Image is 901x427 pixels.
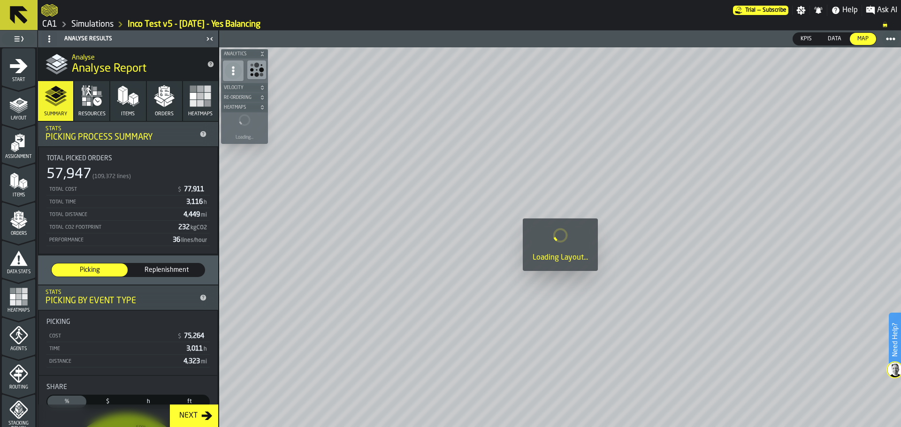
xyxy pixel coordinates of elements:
[72,52,199,61] h2: Sub Title
[46,318,210,326] div: Title
[763,7,786,14] span: Subscribe
[132,265,201,275] span: Replenishment
[178,333,181,340] span: $
[236,135,253,140] div: Loading...
[155,111,174,117] span: Orders
[121,111,135,117] span: Items
[188,111,213,117] span: Heatmaps
[48,225,175,231] div: Total CO2 Footprint
[46,155,112,162] span: Total Picked Orders
[2,87,35,124] li: menu Layout
[827,5,862,16] label: button-toggle-Help
[183,211,208,218] span: 4,449
[797,35,816,43] span: KPIs
[249,62,264,77] svg: Show Congestion
[2,317,35,355] li: menu Agents
[186,345,208,352] span: 3,011
[181,238,207,243] span: lines/hour
[48,199,183,205] div: Total Time
[2,346,35,352] span: Agents
[129,263,205,277] div: thumb
[46,355,210,367] div: StatList-item-Distance
[46,155,210,162] div: Title
[48,346,183,352] div: Time
[92,173,131,180] span: (109,372 lines)
[2,240,35,278] li: menu Data Stats
[183,358,208,365] span: 4,323
[46,296,196,306] div: Picking by event type
[733,6,788,15] div: Menu Subscription
[820,32,849,45] label: button-switch-multi-Data
[733,6,788,15] a: link-to-/wh/i/76e2a128-1b54-4d66-80d4-05ae4c277723/pricing/
[849,32,877,45] label: button-switch-multi-Map
[46,233,210,246] div: StatList-item-Performance
[2,193,35,198] span: Items
[129,396,168,408] div: thumb
[745,7,756,14] span: Trial
[42,19,57,30] a: link-to-/wh/i/76e2a128-1b54-4d66-80d4-05ae4c277723
[850,33,876,45] div: thumb
[222,105,258,110] span: Heatmaps
[222,95,258,100] span: Re-Ordering
[52,263,128,277] div: thumb
[170,405,218,427] button: button-Next
[793,33,819,45] div: thumb
[41,2,58,19] a: logo-header
[793,6,809,15] label: button-toggle-Settings
[38,47,218,81] div: title-Analyse Report
[46,221,210,233] div: StatList-item-Total CO2 Footprint
[46,289,196,296] div: Stats
[48,359,180,365] div: Distance
[46,395,87,409] label: button-switch-multi-Share
[170,396,209,408] div: thumb
[55,265,124,275] span: Picking
[46,383,210,391] div: Title
[191,225,207,231] span: kgCO2
[46,342,210,355] div: StatList-item-Time
[48,212,180,218] div: Total Distance
[46,383,67,391] span: Share
[184,186,206,193] span: 77,911
[2,154,35,159] span: Assignment
[221,103,268,112] button: button-
[810,6,827,15] label: button-toggle-Notifications
[530,252,590,263] div: Loading Layout...
[173,237,208,243] span: 36
[2,279,35,316] li: menu Heatmaps
[90,397,125,406] span: $
[176,410,201,421] div: Next
[2,32,35,45] label: button-toggle-Toggle Full Menu
[46,126,196,132] div: Stats
[46,166,92,183] div: 57,947
[222,52,258,57] span: Analytics
[862,5,901,16] label: button-toggle-Ask AI
[221,49,268,59] button: button-
[48,237,169,243] div: Performance
[2,356,35,393] li: menu Routing
[46,330,210,342] div: StatList-item-Cost
[178,224,208,231] span: 232
[40,31,203,46] div: Analyse Results
[820,33,849,45] div: thumb
[46,132,196,142] div: Picking Process Summary
[824,35,845,43] span: Data
[2,116,35,121] span: Layout
[131,397,166,406] span: h
[49,397,84,406] span: %
[221,83,268,92] button: button-
[169,395,210,409] label: button-switch-multi-Distance
[88,396,127,408] div: thumb
[2,164,35,201] li: menu Items
[2,125,35,163] li: menu Assignment
[128,395,169,409] label: button-switch-multi-Time
[2,77,35,82] span: Start
[2,385,35,390] span: Routing
[46,183,210,195] div: StatList-item-Total Cost
[2,48,35,86] li: menu Start
[201,359,207,365] span: mi
[46,195,210,208] div: StatList-item-Total Time
[184,333,206,339] span: 75,264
